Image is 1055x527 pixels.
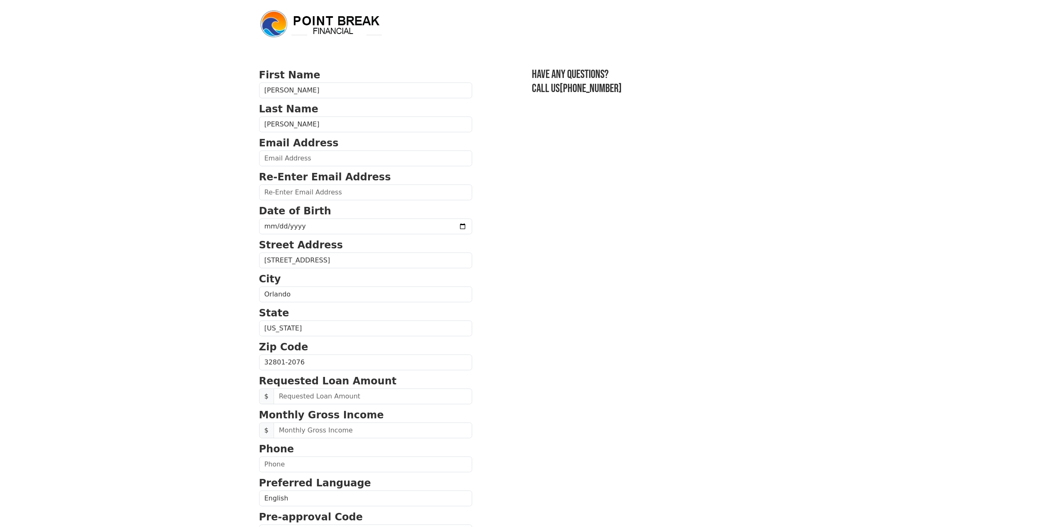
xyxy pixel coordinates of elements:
[259,185,472,200] input: Re-Enter Email Address
[259,103,318,115] strong: Last Name
[274,423,472,438] input: Monthly Gross Income
[532,82,796,96] h3: Call us
[259,389,274,404] span: $
[532,68,796,82] h3: Have any questions?
[259,355,472,370] input: Zip Code
[259,9,383,39] img: logo.png
[259,137,339,149] strong: Email Address
[259,307,289,319] strong: State
[274,389,472,404] input: Requested Loan Amount
[259,273,281,285] strong: City
[259,83,472,98] input: First Name
[259,443,294,455] strong: Phone
[259,375,397,387] strong: Requested Loan Amount
[259,253,472,268] input: Street Address
[259,69,320,81] strong: First Name
[259,511,363,523] strong: Pre-approval Code
[259,341,308,353] strong: Zip Code
[259,171,391,183] strong: Re-Enter Email Address
[259,423,274,438] span: $
[259,151,472,166] input: Email Address
[560,82,622,95] a: [PHONE_NUMBER]
[259,117,472,132] input: Last Name
[259,477,371,489] strong: Preferred Language
[259,457,472,472] input: Phone
[259,287,472,302] input: City
[259,408,472,423] p: Monthly Gross Income
[259,205,331,217] strong: Date of Birth
[259,239,343,251] strong: Street Address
